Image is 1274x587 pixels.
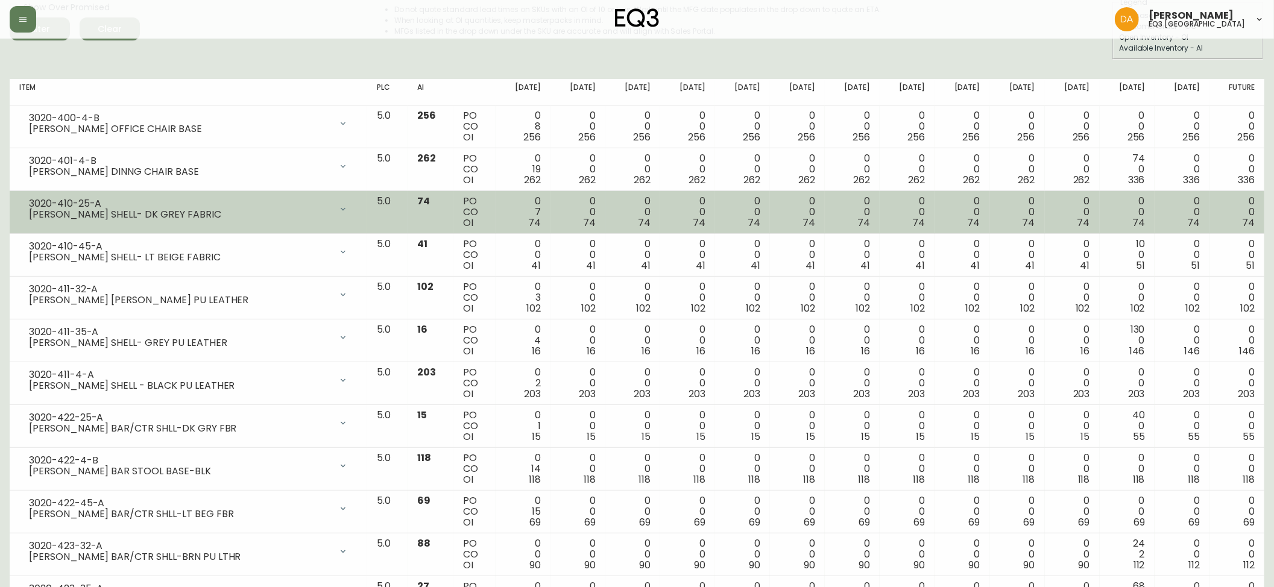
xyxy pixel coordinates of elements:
span: 102 [526,301,541,315]
div: 0 0 [560,367,596,400]
div: 0 0 [725,324,760,357]
span: 102 [1185,301,1200,315]
th: [DATE] [935,79,989,105]
div: 0 0 [1055,239,1090,271]
span: OI [463,430,473,444]
td: 5.0 [367,148,408,191]
div: 0 0 [505,239,541,271]
span: 203 [689,387,705,401]
span: 16 [696,344,705,358]
div: 0 0 [1055,324,1090,357]
span: 15 [417,408,427,422]
div: 0 0 [1219,110,1255,143]
th: [DATE] [1045,79,1100,105]
div: 0 0 [834,196,870,228]
th: Future [1209,79,1264,105]
div: 0 0 [1219,239,1255,271]
div: 0 0 [780,196,815,228]
span: 41 [806,259,815,272]
div: 0 0 [834,410,870,442]
div: 0 0 [1000,324,1035,357]
span: 203 [634,387,651,401]
div: 0 0 [889,281,925,314]
span: 262 [524,173,541,187]
td: 5.0 [367,234,408,277]
div: 0 0 [1109,110,1145,143]
div: 0 0 [560,410,596,442]
div: 0 0 [834,324,870,357]
span: 16 [532,344,541,358]
div: 0 0 [1164,410,1200,442]
span: 203 [743,387,760,401]
div: 0 0 [1055,196,1090,228]
div: 0 0 [780,239,815,271]
div: 0 0 [944,196,980,228]
th: AI [408,79,454,105]
span: 203 [1073,387,1090,401]
div: 0 0 [560,324,596,357]
span: 16 [1026,344,1035,358]
th: [DATE] [880,79,935,105]
span: 41 [641,259,651,272]
span: 16 [806,344,815,358]
td: 5.0 [367,105,408,148]
div: PO CO [463,110,485,143]
div: [PERSON_NAME] SHELL- GREY PU LEATHER [29,337,331,348]
div: 0 0 [1000,153,1035,186]
div: [PERSON_NAME] OFFICE CHAIR BASE [29,124,331,134]
span: 203 [798,387,815,401]
div: 0 0 [1219,324,1255,357]
div: 0 0 [560,281,596,314]
div: 3020-401-4-B [29,155,331,166]
td: 5.0 [367,319,408,362]
span: 15 [642,430,651,444]
div: 0 0 [1000,281,1035,314]
div: 0 0 [1000,410,1035,442]
span: 203 [1128,387,1145,401]
div: 3020-411-35-A[PERSON_NAME] SHELL- GREY PU LEATHER [19,324,358,351]
th: [DATE] [990,79,1045,105]
div: 130 0 [1109,324,1145,357]
span: 102 [1076,301,1090,315]
div: 0 0 [834,239,870,271]
div: 3020-422-25-A[PERSON_NAME] BAR/CTR SHLL-DK GRY FBR [19,410,358,436]
div: 0 0 [670,153,705,186]
span: 41 [586,259,596,272]
div: 3020-422-25-A [29,412,331,423]
span: 256 [1237,130,1255,144]
th: PLC [367,79,408,105]
div: 0 0 [670,324,705,357]
div: 0 0 [1164,367,1200,400]
span: 102 [746,301,760,315]
span: OI [463,216,473,230]
span: 15 [532,430,541,444]
span: 256 [1127,130,1145,144]
div: 0 0 [944,153,980,186]
span: 74 [857,216,870,230]
span: 74 [528,216,541,230]
div: [PERSON_NAME] SHELL- DK GREY FABRIC [29,209,331,220]
span: 16 [417,322,427,336]
div: 0 8 [505,110,541,143]
div: 0 0 [725,281,760,314]
div: 10 0 [1109,239,1145,271]
span: 262 [909,173,926,187]
span: 102 [911,301,926,315]
span: 102 [1240,301,1255,315]
div: PO CO [463,281,485,314]
div: 0 0 [725,110,760,143]
th: [DATE] [660,79,715,105]
span: 41 [860,259,870,272]
span: 203 [909,387,926,401]
div: 3020-422-45-A[PERSON_NAME] BAR/CTR SHLL-LT BEG FBR [19,495,358,522]
div: [PERSON_NAME] BAR/CTR SHLL-DK GRY FBR [29,423,331,434]
div: 3020-411-4-A[PERSON_NAME] SHELL - BLACK PU LEATHER [19,367,358,394]
div: 0 0 [1219,196,1255,228]
span: 203 [963,387,980,401]
div: 0 0 [1164,239,1200,271]
div: 0 0 [725,153,760,186]
span: 74 [1132,216,1145,230]
span: 146 [1239,344,1255,358]
div: 0 0 [1219,153,1255,186]
div: 0 0 [560,239,596,271]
